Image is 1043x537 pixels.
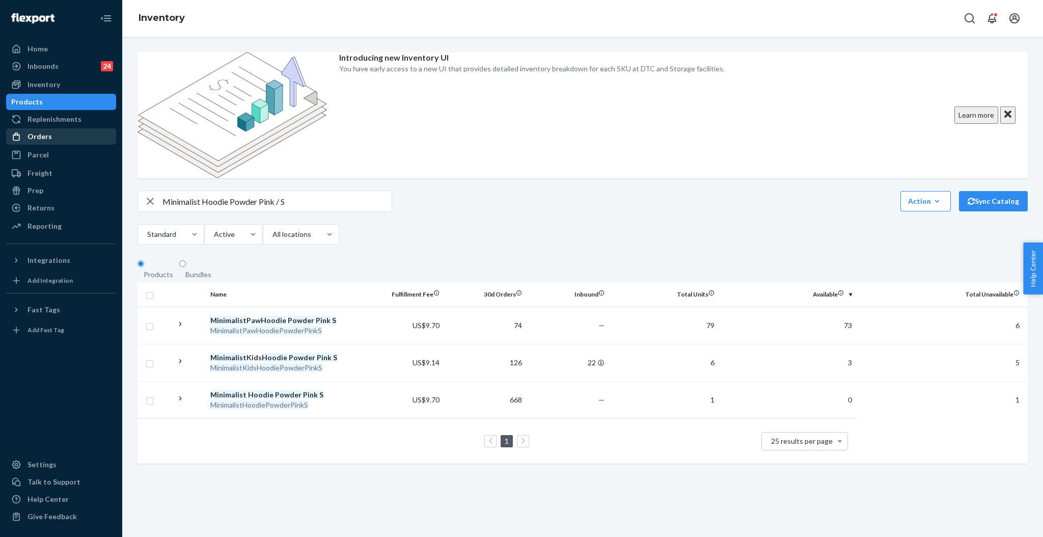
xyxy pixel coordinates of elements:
[139,12,185,23] a: Inventory
[210,353,357,363] div: Kids
[28,477,80,487] div: Talk to Support
[28,276,73,285] div: Add Integration
[526,282,609,307] th: Inbound
[96,8,116,29] button: Close Navigation
[6,128,116,145] a: Orders
[6,76,116,93] a: Inventory
[332,316,336,325] em: S
[710,358,715,367] span: 6
[288,316,314,325] em: Powder
[275,390,301,399] em: Powder
[361,282,444,307] th: Fulfillment Fee
[319,390,323,399] em: S
[982,8,1002,29] button: Open notifications
[28,150,49,160] div: Parcel
[6,252,116,268] button: Integrations
[271,229,272,239] input: All locations
[6,273,116,289] a: Add Integration
[710,395,715,404] span: 1
[1015,321,1020,330] span: 6
[6,508,116,525] button: Give Feedback
[138,260,144,267] input: Products
[6,94,116,110] a: Products
[179,260,186,267] input: Bundles
[144,270,173,280] div: Products
[6,111,116,127] a: Replenishments
[28,494,69,504] div: Help Center
[339,52,725,64] p: Introducing new Inventory UI
[28,131,52,142] div: Orders
[6,322,116,338] a: Add Fast Tag
[28,168,52,178] div: Freight
[6,457,116,473] a: Settings
[317,353,332,362] em: Pink
[210,353,246,362] em: Minimalist
[1015,358,1020,367] span: 5
[503,437,511,445] a: Page 1 is your current page
[900,191,951,211] button: Action
[598,321,605,330] span: —
[6,147,116,163] a: Parcel
[28,221,62,231] div: Reporting
[130,4,193,33] ol: breadcrumbs
[413,321,440,330] span: US$9.70
[28,203,54,213] div: Returns
[6,182,116,199] a: Prep
[413,358,440,367] span: US$9.14
[844,321,852,330] span: 73
[185,270,211,280] div: Bundles
[101,61,113,71] div: 24
[210,326,322,335] em: MinimalistPawHoodiePowderPinkS
[954,106,998,123] button: Learn more
[6,474,116,490] a: Talk to Support
[28,79,60,90] div: Inventory
[261,316,286,325] em: Hoodie
[706,321,715,330] span: 79
[1023,243,1043,294] button: Help Center
[959,8,980,29] button: Open Search Box
[28,326,64,334] div: Add Fast Tag
[248,390,273,399] em: Hoodie
[444,307,526,344] td: 74
[210,315,357,326] div: Paw
[6,58,116,74] a: Inbounds24
[1015,395,1020,404] span: 1
[1000,106,1015,123] button: Close
[848,358,852,367] span: 3
[210,363,322,372] em: MinimalistKidsHoodiePowderPinkS
[6,302,116,318] button: Fast Tags
[856,282,1028,307] th: Total Unavailable
[848,395,852,404] span: 0
[413,395,440,404] span: US$9.70
[11,13,54,23] img: Flexport logo
[771,437,833,445] span: 25 results per page
[609,282,719,307] th: Total Units
[6,218,116,234] a: Reporting
[444,282,526,307] th: 30d Orders
[146,229,147,239] input: Standard
[210,400,308,409] em: MinimalistHoodiePowderPinkS
[444,381,526,418] td: 668
[213,229,214,239] input: Active
[28,255,70,265] div: Integrations
[339,64,725,74] p: You have early access to a new UI that provides detailed inventory breakdown for each SKU at DTC ...
[333,353,337,362] em: S
[959,191,1028,211] button: Sync Catalog
[289,353,315,362] em: Powder
[210,390,246,399] em: Minimalist
[28,44,48,54] div: Home
[28,460,57,470] div: Settings
[719,282,856,307] th: Available
[262,353,287,362] em: Hoodie
[598,395,605,404] span: —
[138,52,327,178] img: new-reports-banner-icon.82668bd98b6a51aee86340f2a7b77ae3.png
[28,512,77,522] div: Give Feedback
[1004,8,1025,29] button: Open account menu
[6,165,116,181] a: Freight
[210,316,246,325] em: Minimalist
[28,114,81,124] div: Replenishments
[303,390,318,399] em: Pink
[28,185,43,196] div: Prep
[28,305,60,315] div: Fast Tags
